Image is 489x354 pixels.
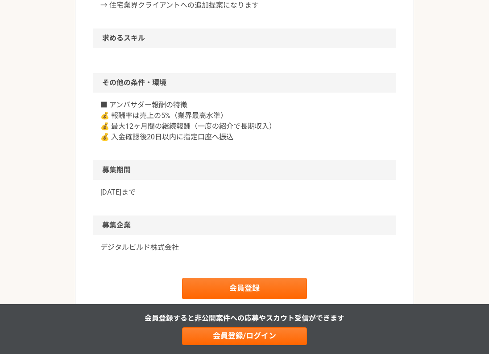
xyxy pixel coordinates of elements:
[93,73,396,93] h2: その他の条件・環境
[182,327,307,345] a: 会員登録/ログイン
[93,28,396,48] h2: 求めるスキル
[145,313,344,324] p: 会員登録すると非公開案件への応募やスカウト受信ができます
[100,100,389,142] p: ■ アンバサダー報酬の特徴 💰 報酬率は売上の5%（業界最高水準） 💰 最大12ヶ月間の継続報酬（一度の紹介で長期収入） 💰 入金確認後20日以内に指定口座へ振込
[100,242,389,253] a: デジタルビルド株式会社
[100,187,389,198] p: [DATE]まで
[93,160,396,180] h2: 募集期間
[93,216,396,235] h2: 募集企業
[182,278,307,299] a: 会員登録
